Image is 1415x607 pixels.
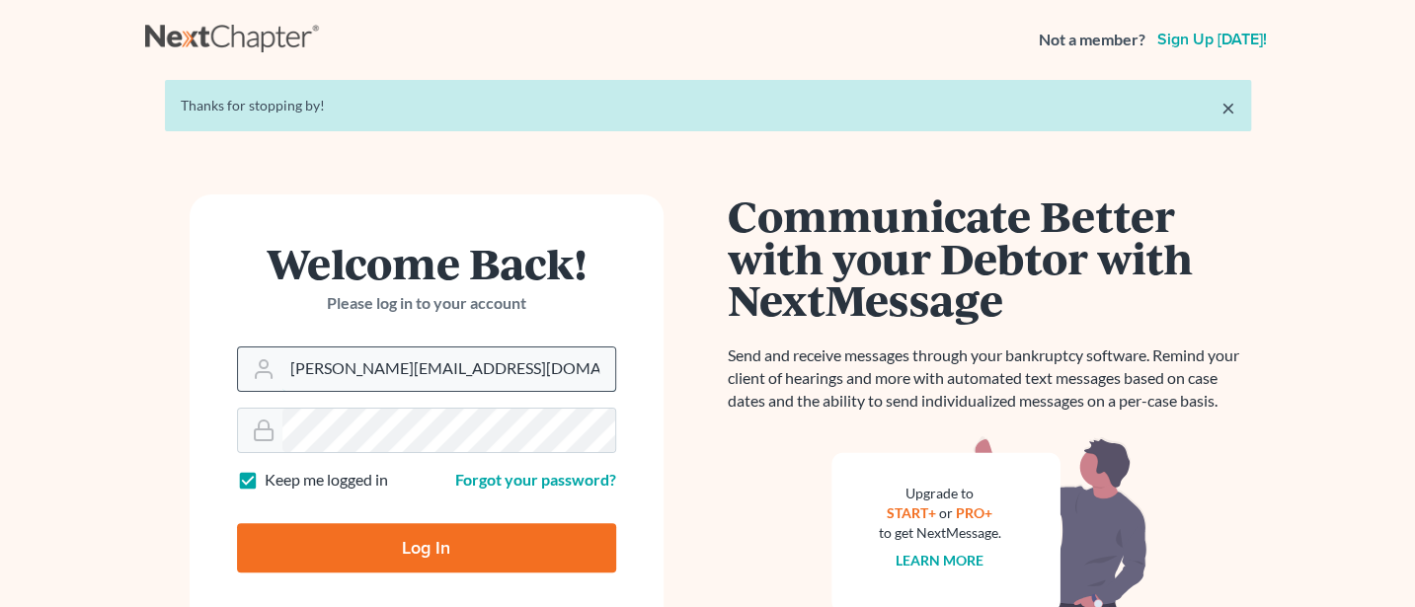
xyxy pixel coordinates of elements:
[282,347,615,391] input: Email Address
[896,552,983,569] a: Learn more
[237,523,616,572] input: Log In
[181,96,1235,115] div: Thanks for stopping by!
[1153,32,1271,47] a: Sign up [DATE]!
[237,242,616,284] h1: Welcome Back!
[237,292,616,315] p: Please log in to your account
[455,470,616,489] a: Forgot your password?
[728,344,1251,413] p: Send and receive messages through your bankruptcy software. Remind your client of hearings and mo...
[1221,96,1235,119] a: ×
[265,469,388,492] label: Keep me logged in
[956,504,992,521] a: PRO+
[939,504,953,521] span: or
[1039,29,1145,51] strong: Not a member?
[879,484,1001,503] div: Upgrade to
[728,194,1251,321] h1: Communicate Better with your Debtor with NextMessage
[879,523,1001,543] div: to get NextMessage.
[887,504,936,521] a: START+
